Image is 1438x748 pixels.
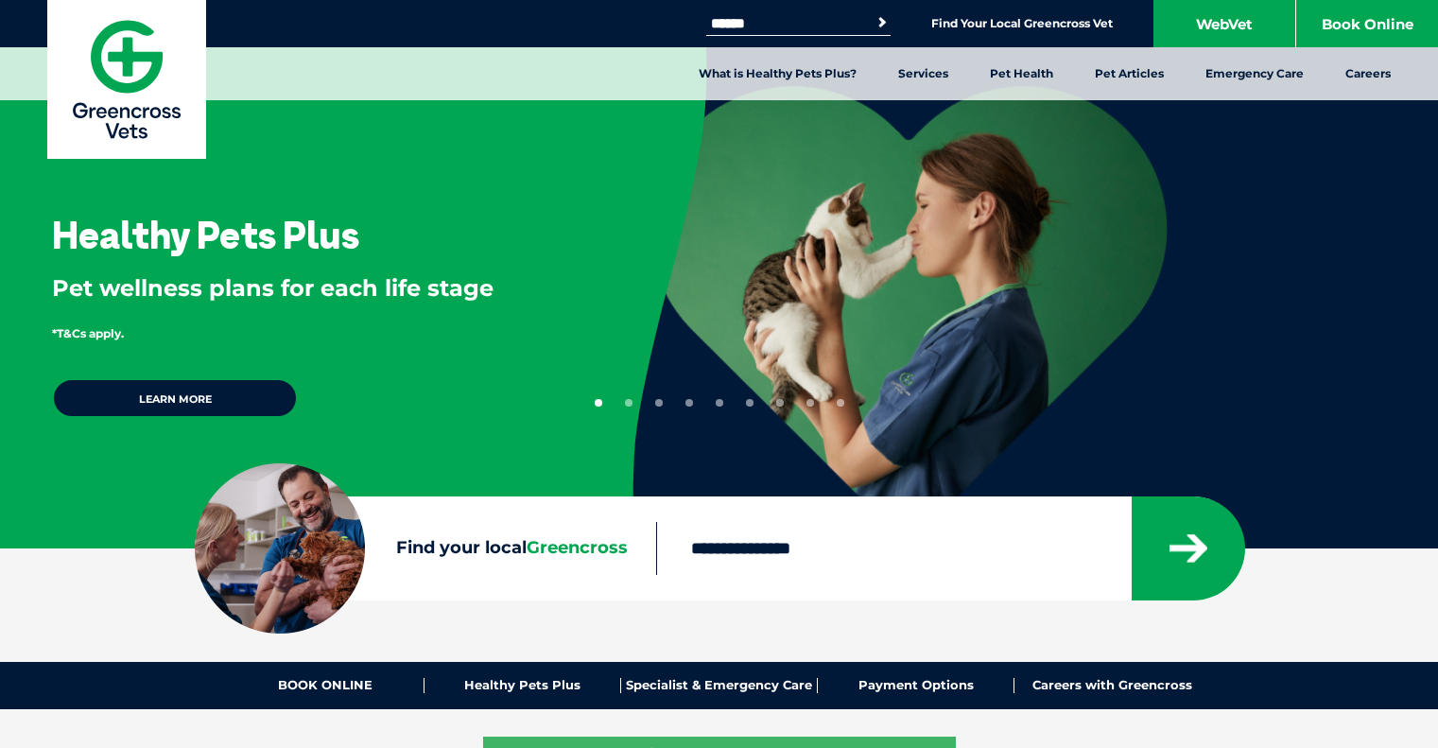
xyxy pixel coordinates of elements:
button: Search [873,13,892,32]
button: 2 of 9 [625,399,632,407]
button: 5 of 9 [716,399,723,407]
a: Learn more [52,378,298,418]
a: Specialist & Emergency Care [621,678,818,693]
label: Find your local [195,534,656,563]
button: 1 of 9 [595,399,602,407]
a: Emergency Care [1185,47,1325,100]
a: What is Healthy Pets Plus? [678,47,877,100]
span: *T&Cs apply. [52,326,124,340]
button: 4 of 9 [685,399,693,407]
button: 3 of 9 [655,399,663,407]
button: 9 of 9 [837,399,844,407]
a: Pet Articles [1074,47,1185,100]
a: Careers with Greencross [1014,678,1210,693]
p: Pet wellness plans for each life stage [52,272,571,304]
span: Greencross [527,537,628,558]
a: Payment Options [818,678,1014,693]
button: 6 of 9 [746,399,754,407]
a: BOOK ONLINE [228,678,424,693]
a: Careers [1325,47,1412,100]
a: Services [877,47,969,100]
button: 8 of 9 [806,399,814,407]
h3: Healthy Pets Plus [52,216,359,253]
a: Pet Health [969,47,1074,100]
a: Find Your Local Greencross Vet [931,16,1113,31]
button: 7 of 9 [776,399,784,407]
a: Healthy Pets Plus [424,678,621,693]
